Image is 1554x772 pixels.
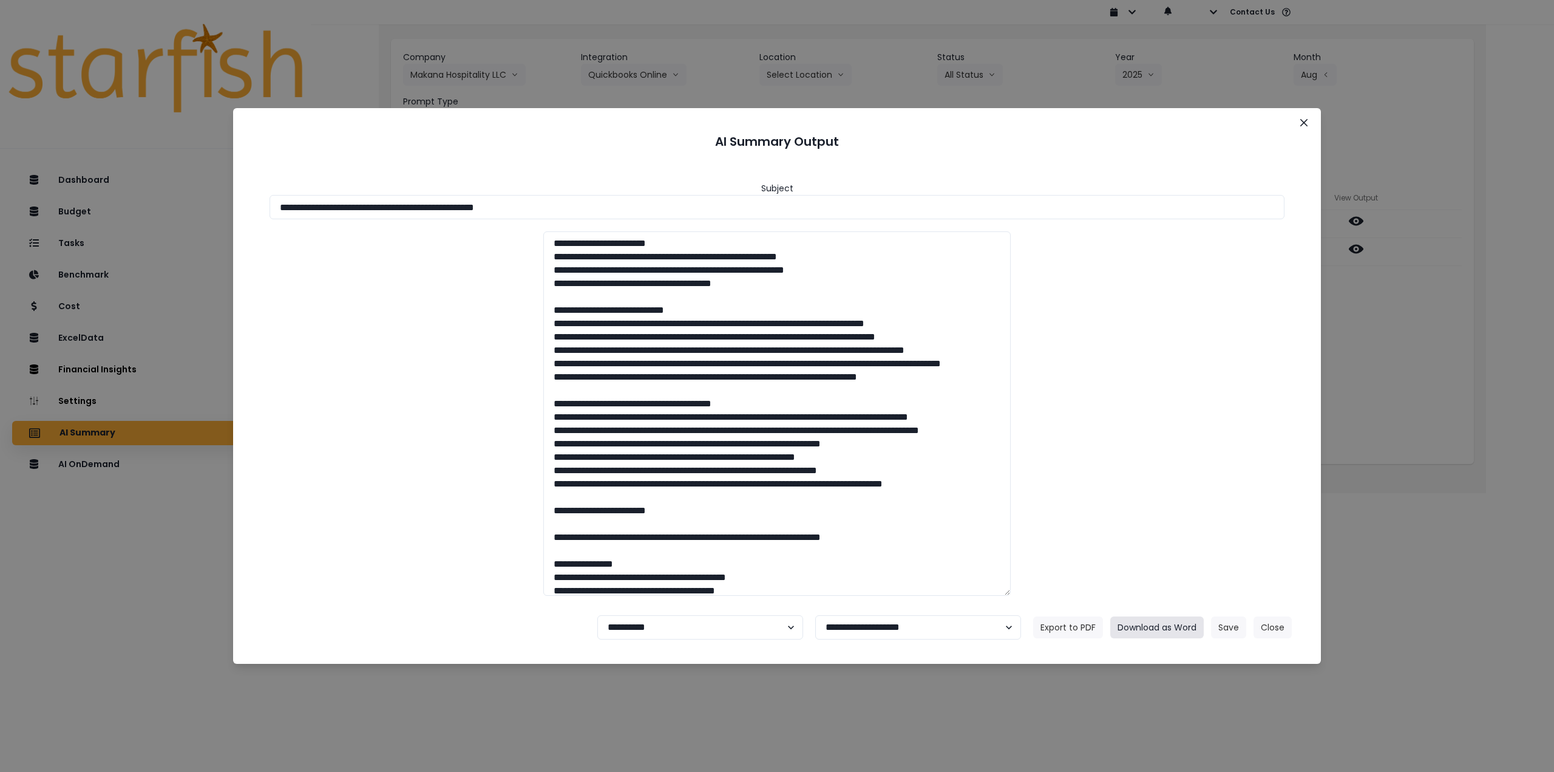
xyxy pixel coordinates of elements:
[248,123,1306,160] header: AI Summary Output
[1211,617,1246,638] button: Save
[1254,617,1292,638] button: Close
[1033,617,1103,638] button: Export to PDF
[761,182,793,195] header: Subject
[1110,617,1204,638] button: Download as Word
[1294,113,1314,132] button: Close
